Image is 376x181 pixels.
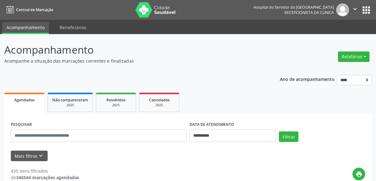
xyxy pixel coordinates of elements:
[52,97,88,103] span: Não compareceram
[356,171,362,178] i: print
[280,75,335,83] p: Ano de acompanhamento
[352,6,358,12] i: 
[14,97,35,103] span: Agendados
[11,168,79,174] div: 435 itens filtrados
[144,103,175,108] div: 2025
[11,120,32,130] label: PESQUISAR
[279,131,298,142] button: Filtrar
[284,10,334,15] span: Recepcionista da clínica
[16,174,79,180] strong: 346544 marcações agendadas
[52,103,88,108] div: 2025
[349,3,361,16] button: 
[106,97,126,103] span: Resolvidos
[2,22,49,34] a: Acompanhamento
[55,22,91,33] a: Beneficiários
[4,42,262,58] p: Acompanhamento
[336,3,349,16] img: img
[4,58,262,64] p: Acompanhe a situação das marcações correntes e finalizadas
[37,152,44,159] i: keyboard_arrow_down
[352,168,365,180] button: print
[254,5,334,10] div: Hospital do Servidor do [GEOGRAPHIC_DATA]
[338,51,370,62] button: Relatórios
[190,120,234,130] label: DATA DE ATENDIMENTO
[4,5,53,15] a: Central de Marcação
[361,5,372,15] button: apps
[11,174,79,181] div: de
[16,7,53,12] span: Central de Marcação
[11,151,48,161] button: Mais filtroskeyboard_arrow_down
[100,103,131,108] div: 2025
[149,97,170,103] span: Cancelados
